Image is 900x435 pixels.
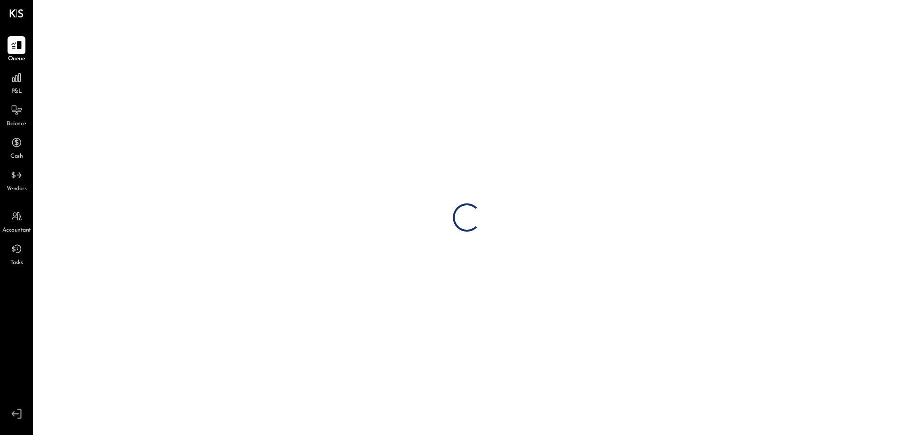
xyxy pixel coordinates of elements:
a: Cash [0,134,32,161]
a: Queue [0,36,32,64]
a: Vendors [0,166,32,193]
span: Balance [7,120,26,129]
a: Balance [0,101,32,129]
a: Tasks [0,240,32,267]
span: Queue [8,55,25,64]
span: Cash [10,153,23,161]
span: Accountant [2,226,31,235]
a: P&L [0,69,32,96]
span: Vendors [7,185,27,193]
a: Accountant [0,208,32,235]
span: P&L [11,88,22,96]
span: Tasks [10,259,23,267]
